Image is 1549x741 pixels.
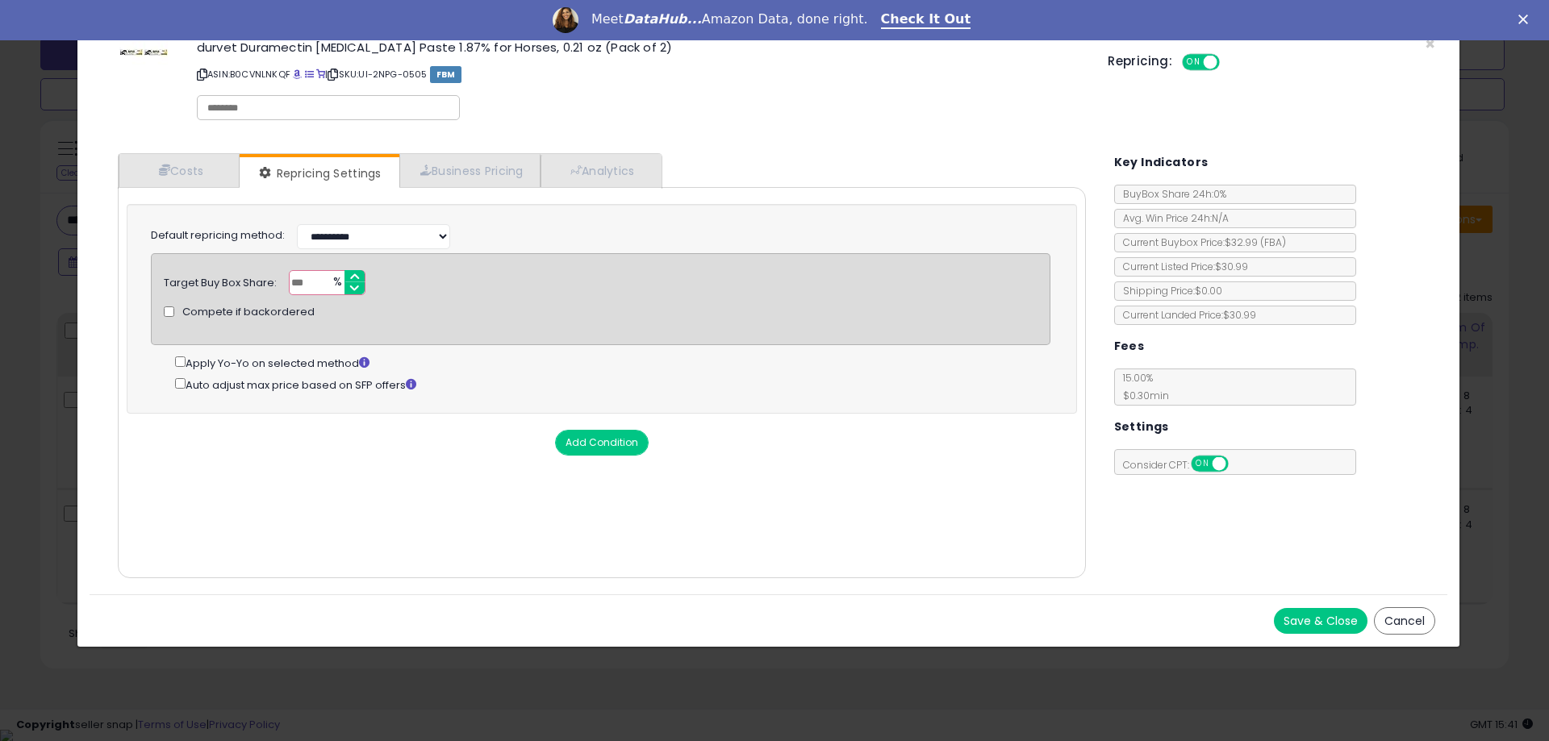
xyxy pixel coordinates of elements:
span: $0.30 min [1115,389,1169,402]
img: 218gP6x5GjL._SL60_.jpg [119,41,168,65]
i: DataHub... [624,11,702,27]
a: Costs [119,154,240,187]
h5: Key Indicators [1114,152,1209,173]
span: Current Buybox Price: [1115,235,1286,249]
span: Consider CPT: [1115,458,1250,472]
div: Meet Amazon Data, done right. [591,11,868,27]
h5: Settings [1114,417,1169,437]
a: BuyBox page [293,68,302,81]
h5: Repricing: [1108,55,1172,68]
span: Avg. Win Price 24h: N/A [1115,211,1229,225]
button: Save & Close [1274,608,1367,634]
a: Repricing Settings [240,157,398,189]
span: Shipping Price: $0.00 [1115,284,1222,298]
span: Current Listed Price: $30.99 [1115,260,1248,273]
span: 15.00 % [1115,371,1169,402]
button: Add Condition [555,430,649,456]
p: ASIN: B0CVNLNKQF | SKU: UI-2NPG-0505 [197,61,1083,87]
span: BuyBox Share 24h: 0% [1115,187,1226,201]
span: FBM [430,66,462,83]
span: × [1425,32,1435,56]
a: Check It Out [881,11,971,29]
span: $32.99 [1225,235,1286,249]
div: Apply Yo-Yo on selected method [175,353,1050,372]
a: Business Pricing [399,154,541,187]
h5: Fees [1114,336,1145,356]
span: % [324,271,349,295]
span: OFF [1225,457,1251,471]
a: Your listing only [316,68,325,81]
span: ON [1184,56,1204,69]
span: ( FBA ) [1260,235,1286,249]
div: Close [1518,15,1534,24]
a: Analytics [541,154,660,187]
button: Cancel [1374,607,1435,635]
label: Default repricing method: [151,228,285,244]
span: Current Landed Price: $30.99 [1115,308,1256,322]
h3: durvet Duramectin [MEDICAL_DATA] Paste 1.87% for Horses, 0.21 oz (Pack of 2) [197,41,1083,53]
div: Auto adjust max price based on SFP offers [175,375,1050,393]
span: OFF [1217,56,1243,69]
div: Target Buy Box Share: [164,270,277,291]
span: Compete if backordered [182,305,315,320]
a: All offer listings [305,68,314,81]
img: Profile image for Georgie [553,7,578,33]
span: ON [1192,457,1213,471]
